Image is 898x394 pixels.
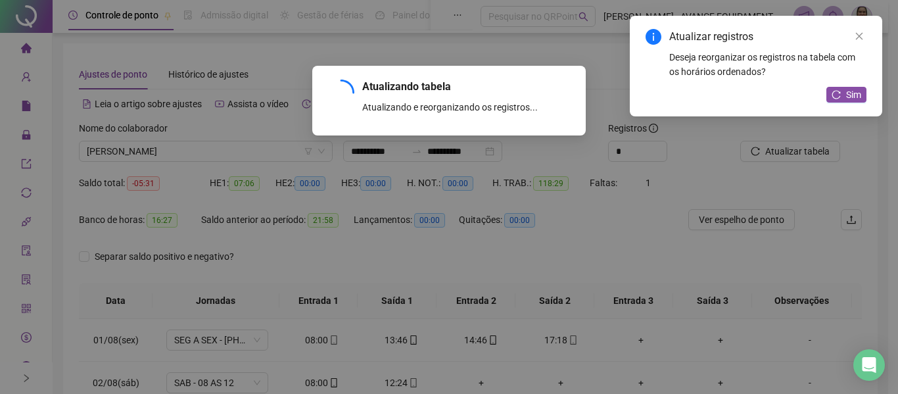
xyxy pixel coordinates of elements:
span: info-circle [646,29,661,45]
div: Atualizando tabela [362,79,570,95]
div: Atualizando e reorganizando os registros... [362,100,570,114]
span: Sim [846,87,861,102]
div: Open Intercom Messenger [853,349,885,381]
div: Atualizar registros [669,29,866,45]
a: Close [852,29,866,43]
span: loading [327,78,356,107]
button: Sim [826,87,866,103]
div: Deseja reorganizar os registros na tabela com os horários ordenados? [669,50,866,79]
span: reload [832,90,841,99]
span: close [855,32,864,41]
